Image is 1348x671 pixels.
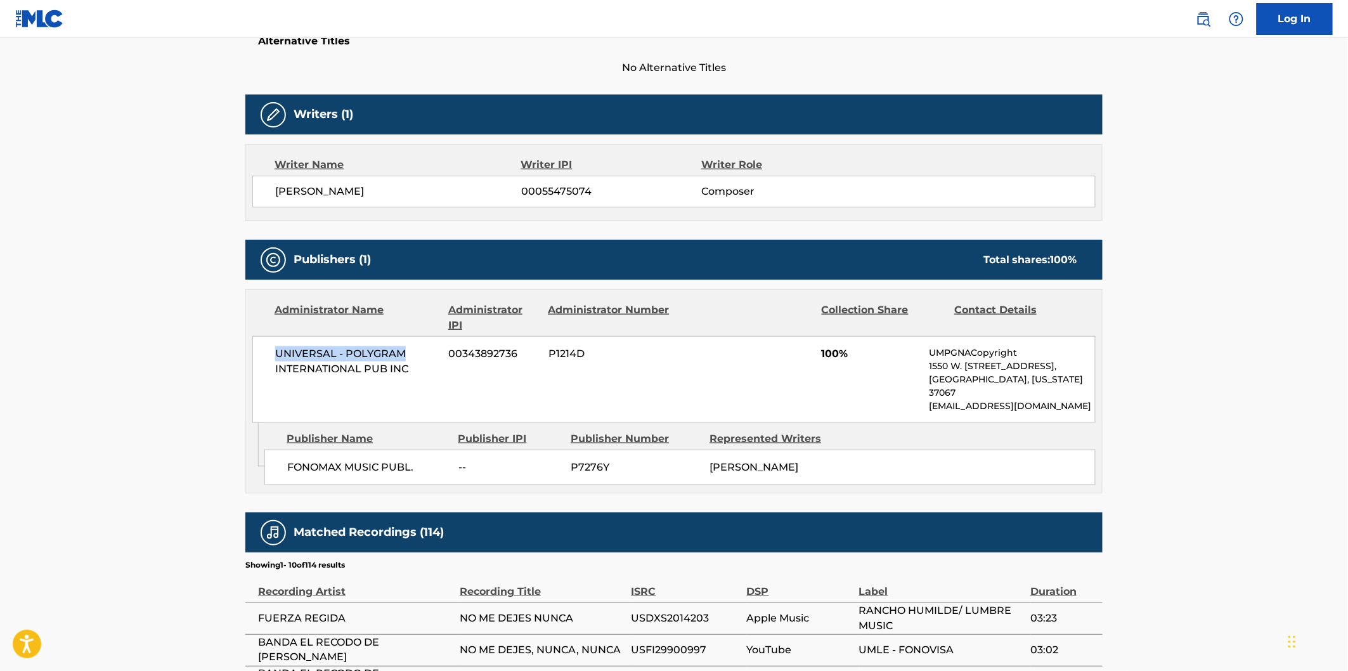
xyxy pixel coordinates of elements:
h5: Matched Recordings (114) [294,525,444,540]
div: Writer Name [275,157,521,173]
h5: Writers (1) [294,107,353,122]
h5: Alternative Titles [258,35,1090,48]
span: [PERSON_NAME] [710,461,798,473]
span: P7276Y [571,460,700,475]
img: Matched Recordings [266,525,281,540]
div: Recording Title [460,571,625,599]
span: 03:02 [1030,642,1096,658]
span: NO ME DEJES NUNCA [460,611,625,626]
img: help [1229,11,1244,27]
div: Recording Artist [258,571,453,599]
span: YouTube [747,642,853,658]
span: 00055475074 [521,184,701,199]
div: Contact Details [954,303,1077,333]
div: Writer IPI [521,157,702,173]
span: USDXS2014203 [631,611,740,626]
span: [PERSON_NAME] [275,184,521,199]
span: FONOMAX MUSIC PUBL. [287,460,449,475]
h5: Publishers (1) [294,252,371,267]
div: Total shares: [983,252,1077,268]
div: Drag [1288,623,1296,661]
img: search [1196,11,1211,27]
span: BANDA EL RECODO DE [PERSON_NAME] [258,635,453,665]
div: Label [859,571,1024,599]
div: DSP [747,571,853,599]
iframe: Chat Widget [1285,610,1348,671]
div: Writer Role [701,157,865,173]
div: Administrator Name [275,303,439,333]
div: Help [1224,6,1249,32]
span: NO ME DEJES, NUNCA, NUNCA [460,642,625,658]
img: MLC Logo [15,10,64,28]
span: P1214D [548,346,671,362]
a: Public Search [1191,6,1216,32]
div: Represented Writers [710,431,839,446]
div: Administrator IPI [448,303,538,333]
div: Publisher Number [571,431,700,446]
p: Showing 1 - 10 of 114 results [245,559,345,571]
span: 100 % [1051,254,1077,266]
span: UNIVERSAL - POLYGRAM INTERNATIONAL PUB INC [275,346,439,377]
p: UMPGNACopyright [930,346,1095,360]
span: 100% [822,346,920,362]
img: Publishers [266,252,281,268]
div: ISRC [631,571,740,599]
p: 1550 W. [STREET_ADDRESS], [930,360,1095,373]
span: Composer [701,184,865,199]
span: USFI29900997 [631,642,740,658]
span: UMLE - FONOVISA [859,642,1024,658]
span: RANCHO HUMILDE/ LUMBRE MUSIC [859,603,1024,634]
span: -- [458,460,561,475]
div: Publisher IPI [458,431,561,446]
div: Collection Share [822,303,945,333]
a: Log In [1257,3,1333,35]
span: No Alternative Titles [245,60,1103,75]
span: Apple Music [747,611,853,626]
div: Administrator Number [548,303,671,333]
span: 03:23 [1030,611,1096,626]
span: 00343892736 [449,346,539,362]
p: [EMAIL_ADDRESS][DOMAIN_NAME] [930,400,1095,413]
div: Publisher Name [287,431,448,446]
div: Duration [1030,571,1096,599]
img: Writers [266,107,281,122]
span: FUERZA REGIDA [258,611,453,626]
p: [GEOGRAPHIC_DATA], [US_STATE] 37067 [930,373,1095,400]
